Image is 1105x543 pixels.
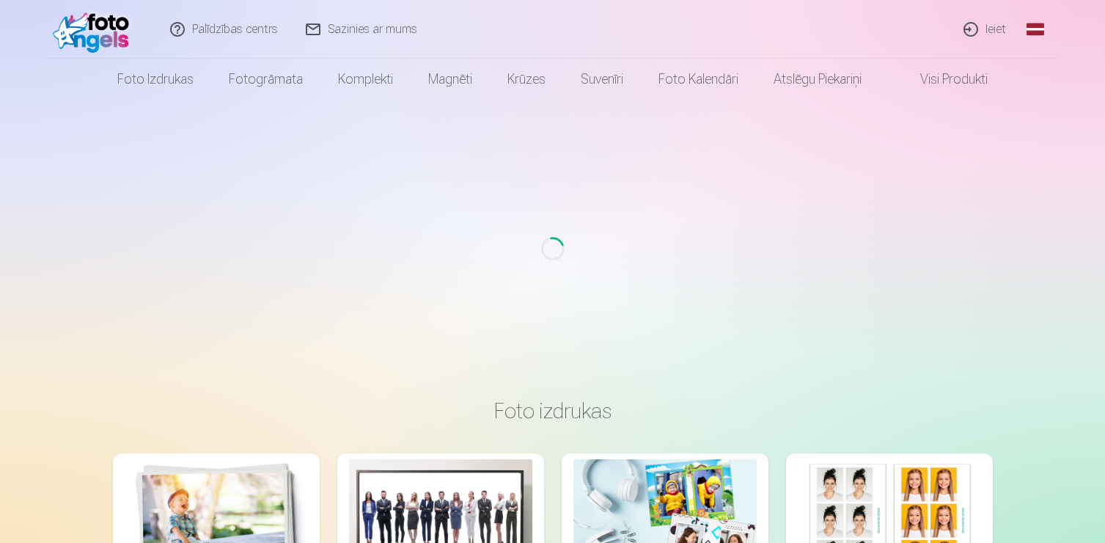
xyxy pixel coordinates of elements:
a: Fotogrāmata [211,59,320,100]
a: Foto kalendāri [641,59,756,100]
h3: Foto izdrukas [125,398,981,424]
img: /fa1 [53,6,137,53]
a: Atslēgu piekariņi [756,59,879,100]
a: Komplekti [320,59,411,100]
a: Krūzes [490,59,563,100]
a: Magnēti [411,59,490,100]
a: Visi produkti [879,59,1005,100]
a: Suvenīri [563,59,641,100]
a: Foto izdrukas [100,59,211,100]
